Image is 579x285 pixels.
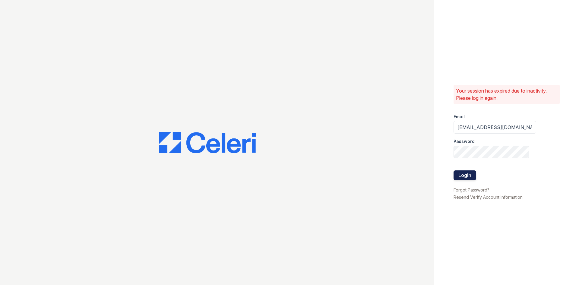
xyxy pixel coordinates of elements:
[454,114,465,120] label: Email
[454,170,476,180] button: Login
[454,195,523,200] a: Resend Verify Account Information
[454,187,489,192] a: Forgot Password?
[456,87,557,102] p: Your session has expired due to inactivity. Please log in again.
[454,138,475,144] label: Password
[159,132,256,154] img: CE_Logo_Blue-a8612792a0a2168367f1c8372b55b34899dd931a85d93a1a3d3e32e68fde9ad4.png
